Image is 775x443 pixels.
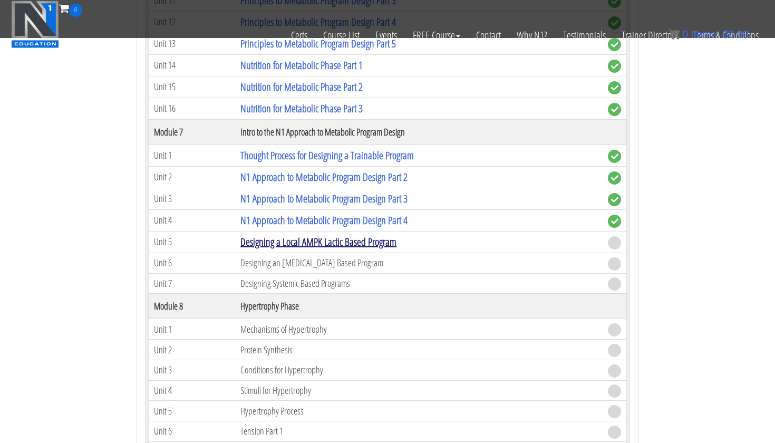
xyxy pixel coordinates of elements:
[669,28,749,40] a: 0 items: $0.00
[405,17,468,54] a: FREE Course
[149,145,236,166] td: Unit 1
[722,28,749,40] bdi: 0.00
[235,380,603,401] td: Stimuli for Hypertrophy
[149,188,236,209] td: Unit 3
[240,58,363,72] a: Nutrition for Metabolic Phase Part 1
[240,213,408,227] a: N1 Approach to Metabolic Program Design Part 4
[608,215,621,228] span: complete
[149,401,236,421] td: Unit 5
[149,119,236,145] th: Module 7
[691,28,719,40] span: items:
[149,273,236,294] td: Unit 7
[240,80,363,94] a: Nutrition for Metabolic Phase Part 2
[468,17,509,54] a: Contact
[149,294,236,319] th: Module 8
[240,235,396,249] a: Designing a Local AMPK Lactic Based Program
[367,17,405,54] a: Events
[149,340,236,360] td: Unit 2
[149,98,236,119] td: Unit 16
[235,360,603,380] td: Conditions for Hypertrophy
[235,340,603,360] td: Protein Synthesis
[608,60,621,73] span: complete
[149,319,236,340] td: Unit 1
[149,166,236,188] td: Unit 2
[149,54,236,76] td: Unit 14
[608,193,621,206] span: complete
[240,148,414,162] a: Thought Process for Designing a Trainable Program
[149,421,236,442] td: Unit 6
[240,101,363,115] a: Nutrition for Metabolic Phase Part 3
[608,150,621,163] span: complete
[235,319,603,340] td: Mechanisms of Hypertrophy
[235,119,603,145] th: Intro to the N1 Approach to Metabolic Program Design
[240,191,408,206] a: N1 Approach to Metabolic Program Design Part 3
[59,1,82,15] a: 0
[555,17,614,54] a: Testimonials
[149,253,236,273] td: Unit 6
[614,17,685,54] a: Trainer Directory
[235,401,603,421] td: Hypertrophy Process
[235,273,603,294] td: Designing Systemic Based Programs
[69,4,82,17] span: 0
[283,17,315,54] a: Certs
[235,294,603,319] th: Hypertrophy Phase
[608,81,621,94] span: complete
[149,209,236,231] td: Unit 4
[235,421,603,442] td: Tension Part 1
[240,170,408,184] a: N1 Approach to Metabolic Program Design Part 2
[315,17,367,54] a: Course List
[682,28,688,40] span: 0
[509,17,555,54] a: Why N1?
[608,103,621,116] span: complete
[235,253,603,273] td: Designing an [MEDICAL_DATA] Based Program
[608,171,621,185] span: complete
[669,29,680,40] img: icon11.png
[149,231,236,253] td: Unit 5
[11,1,59,48] img: n1-education
[149,360,236,380] td: Unit 3
[149,76,236,98] td: Unit 15
[722,28,728,40] span: $
[685,17,767,54] a: Terms & Conditions
[149,380,236,401] td: Unit 4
